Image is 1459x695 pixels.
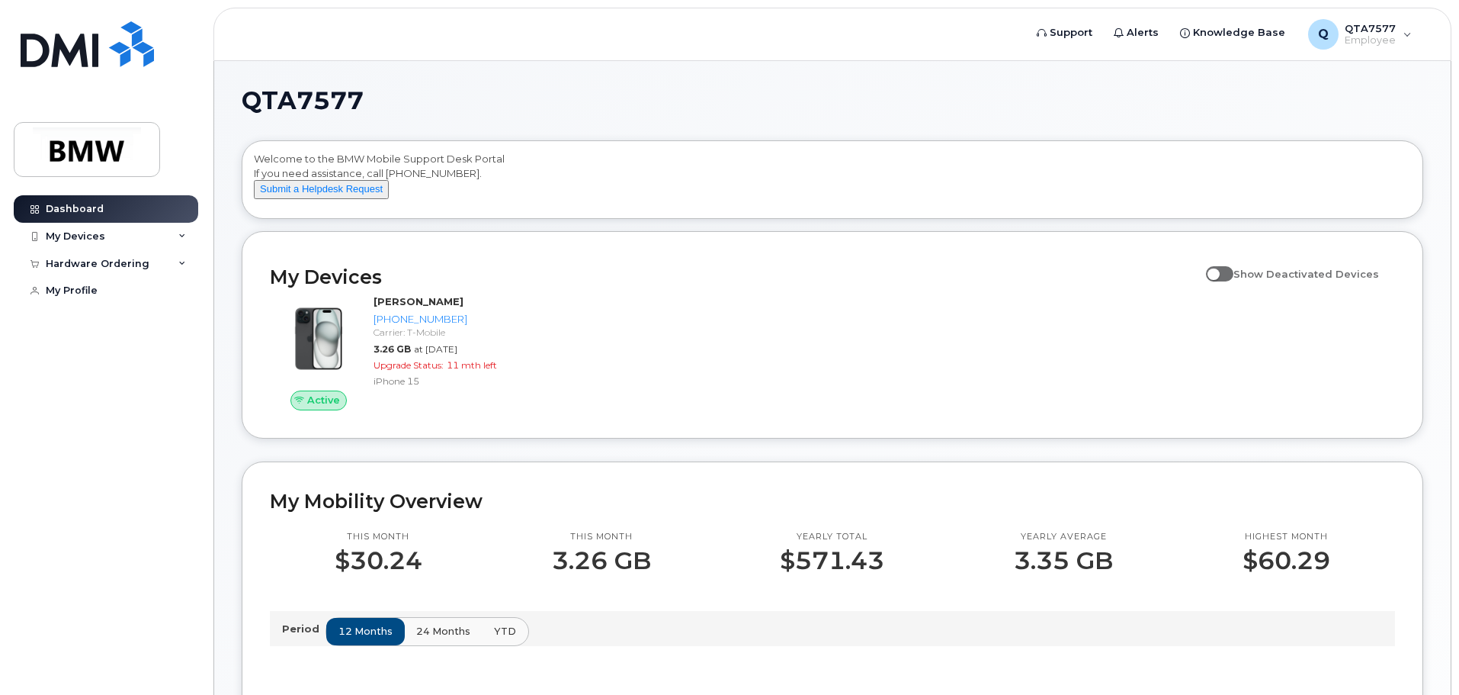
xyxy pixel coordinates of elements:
p: Period [282,622,325,636]
p: This month [335,531,422,543]
span: Show Deactivated Devices [1233,268,1379,280]
h2: My Devices [270,265,1198,288]
p: Yearly average [1014,531,1113,543]
input: Show Deactivated Devices [1206,259,1218,272]
div: Carrier: T-Mobile [374,326,531,339]
p: $571.43 [780,547,884,574]
img: iPhone_15_Black.png [282,302,355,375]
p: 3.26 GB [552,547,651,574]
span: YTD [494,624,516,639]
div: iPhone 15 [374,375,531,388]
div: Welcome to the BMW Mobile Support Desk Portal If you need assistance, call [PHONE_NUMBER]. [254,152,1411,213]
strong: [PERSON_NAME] [374,295,463,307]
div: [PHONE_NUMBER] [374,312,531,327]
span: 11 mth left [447,359,497,371]
span: Upgrade Status: [374,359,444,371]
p: 3.35 GB [1014,547,1113,574]
p: Yearly total [780,531,884,543]
span: Active [307,393,340,407]
a: Submit a Helpdesk Request [254,182,389,195]
h2: My Mobility Overview [270,490,1395,513]
span: 24 months [416,624,470,639]
p: Highest month [1243,531,1330,543]
a: Active[PERSON_NAME][PHONE_NUMBER]Carrier: T-Mobile3.26 GBat [DATE]Upgrade Status:11 mth leftiPhon... [270,294,537,410]
span: QTA7577 [242,89,364,112]
p: $30.24 [335,547,422,574]
span: at [DATE] [414,343,457,355]
button: Submit a Helpdesk Request [254,180,389,199]
span: 3.26 GB [374,343,411,355]
p: This month [552,531,651,543]
p: $60.29 [1243,547,1330,574]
